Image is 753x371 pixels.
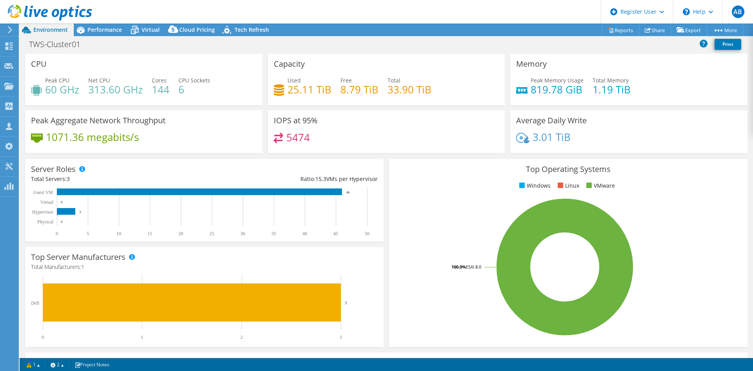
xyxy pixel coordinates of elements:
h4: 313.60 GHz [88,85,143,94]
h3: IOPS at 95% [274,116,318,125]
tspan: 100.0% [451,264,466,270]
a: More [707,24,743,36]
li: VMware [584,181,615,190]
span: 1 [81,263,84,270]
text: Virtual [40,199,54,205]
span: CPU Sockets [178,77,210,84]
h4: 1071.36 megabits/s [46,133,139,141]
text: Physical [37,219,53,225]
h4: 6 [178,85,210,94]
li: Windows [517,181,551,190]
span: Performance [87,26,122,33]
span: Cores [152,77,167,84]
text: Dell [31,300,39,306]
h3: Capacity [274,60,305,68]
h3: Top Operating Systems [395,165,742,174]
text: 0 [42,334,44,340]
h3: Peak Aggregate Network Throughput [31,116,166,125]
span: Used [287,77,301,84]
span: Environment [33,26,68,33]
div: Ratio: VMs per Hypervisor [204,175,378,183]
text: 50 [365,231,369,236]
h4: 819.78 GiB [531,85,584,94]
text: Hypervisor [32,209,53,215]
text: 25 [209,231,214,236]
text: 15 [147,231,152,236]
text: 30 [240,231,245,236]
span: Peak CPU [45,77,69,84]
h4: 3.01 TiB [533,133,571,141]
text: 35 [271,231,276,236]
text: 2 [240,334,243,340]
h4: 8.79 TiB [340,85,378,94]
svg: \n [683,8,690,15]
text: 3 [79,210,81,214]
span: Virtual [142,26,160,33]
h3: Average Daily Write [516,116,587,125]
span: Peak Memory Usage [531,77,584,84]
h4: 144 [152,85,169,94]
div: Total Servers: [31,175,204,183]
text: 20 [178,231,183,236]
text: 45 [333,231,338,236]
span: 15.3 [315,175,326,183]
text: 46 [346,190,350,194]
h4: 1.19 TiB [593,85,631,94]
text: 3 [345,300,347,305]
text: 40 [302,231,307,236]
a: 2 [45,360,69,369]
tspan: ESXi 8.0 [466,264,481,270]
span: 3 [67,175,70,183]
a: Reports [602,24,639,36]
a: Print [715,39,741,50]
h4: 25.11 TiB [287,85,331,94]
text: 0 [61,220,63,224]
text: Guest VM [33,190,53,195]
text: 0 [61,200,63,204]
text: 5 [87,231,89,236]
li: Linux [556,181,579,190]
h3: Memory [516,60,547,68]
h1: TWS-Cluster01 [25,40,93,49]
span: Free [340,77,352,84]
span: Total Memory [593,77,629,84]
span: AB [732,5,744,18]
h3: Server Roles [31,165,76,174]
h3: Top Server Manufacturers [31,253,125,261]
text: 10 [116,231,121,236]
span: Cloud Pricing [179,26,215,33]
a: Project Notes [69,360,115,369]
text: 0 [56,231,58,236]
h4: 5474 [286,133,310,142]
h4: 60 GHz [45,85,79,94]
span: Tech Refresh [235,26,269,33]
h4: 33.90 TiB [387,85,431,94]
a: Export [671,24,707,36]
span: Net CPU [88,77,110,84]
span: Total [387,77,400,84]
text: 3 [340,334,342,340]
text: 1 [141,334,143,340]
h3: CPU [31,60,47,68]
a: 1 [21,360,45,369]
h4: Total Manufacturers: [31,263,378,271]
a: Share [639,24,671,36]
